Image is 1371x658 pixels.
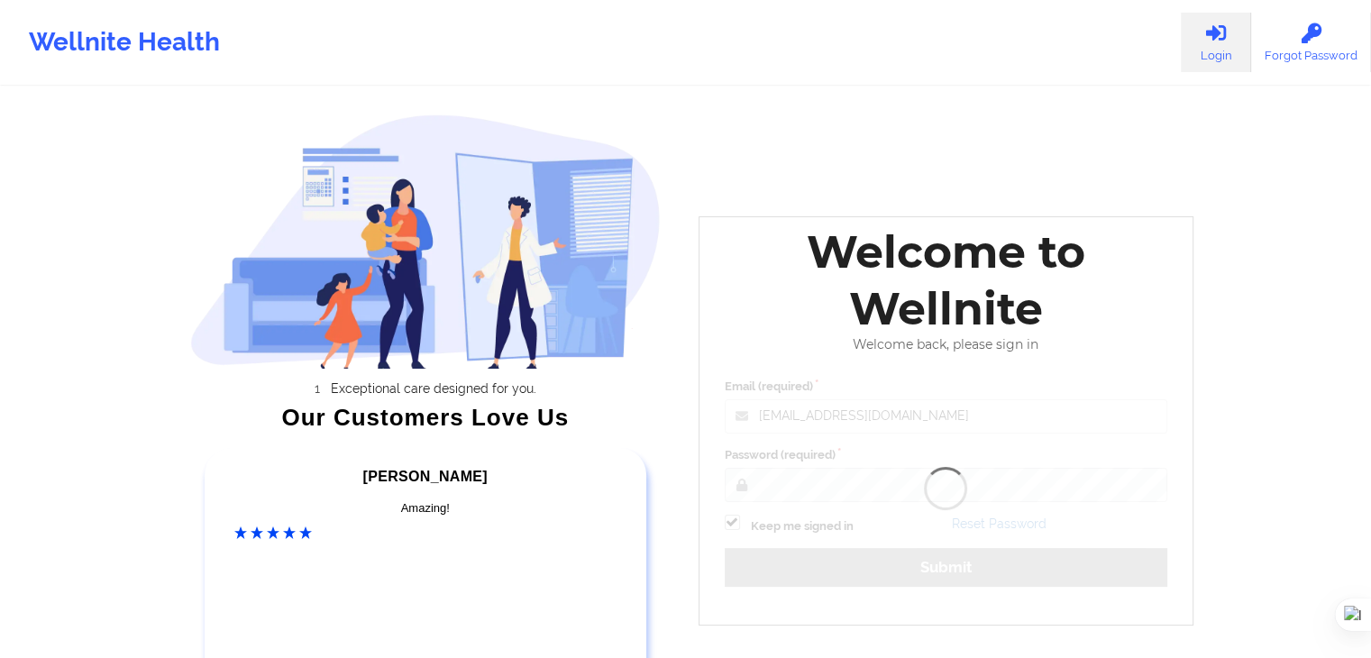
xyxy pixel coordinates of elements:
[712,224,1181,337] div: Welcome to Wellnite
[190,408,661,426] div: Our Customers Love Us
[363,469,488,484] span: [PERSON_NAME]
[190,114,661,369] img: wellnite-auth-hero_200.c722682e.png
[1181,13,1251,72] a: Login
[1251,13,1371,72] a: Forgot Password
[206,381,661,396] li: Exceptional care designed for you.
[712,337,1181,352] div: Welcome back, please sign in
[234,499,617,517] div: Amazing!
